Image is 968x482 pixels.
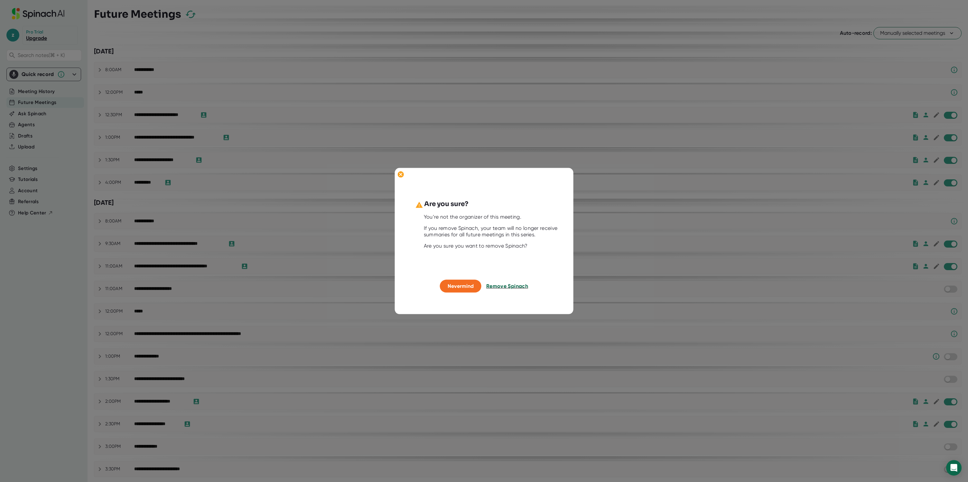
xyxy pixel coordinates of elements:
div: You’re not the organizer of this meeting. [424,214,560,220]
div: Are you sure you want to remove Spinach? [424,243,560,249]
button: Nevermind [440,280,481,293]
button: Remove Spinach [486,280,528,293]
div: Open Intercom Messenger [946,460,962,476]
div: If you remove Spinach, your team will no longer receive summaries for all future meetings in this... [424,225,560,238]
span: Remove Spinach [486,283,528,289]
span: Nevermind [448,283,474,289]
